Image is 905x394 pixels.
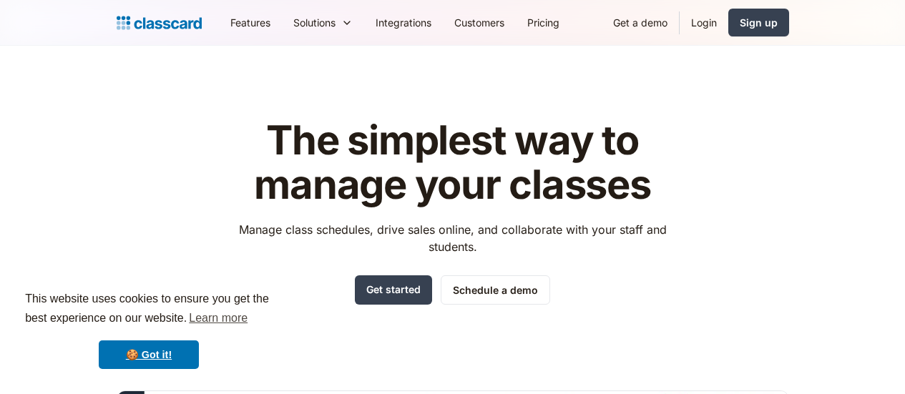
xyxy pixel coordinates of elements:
[355,275,432,305] a: Get started
[25,290,273,329] span: This website uses cookies to ensure you get the best experience on our website.
[187,307,250,329] a: learn more about cookies
[11,277,286,383] div: cookieconsent
[117,13,202,33] a: Logo
[441,275,550,305] a: Schedule a demo
[680,6,728,39] a: Login
[99,340,199,369] a: dismiss cookie message
[293,15,336,30] div: Solutions
[740,15,778,30] div: Sign up
[364,6,443,39] a: Integrations
[225,221,680,255] p: Manage class schedules, drive sales online, and collaborate with your staff and students.
[225,119,680,207] h1: The simplest way to manage your classes
[602,6,679,39] a: Get a demo
[282,6,364,39] div: Solutions
[516,6,571,39] a: Pricing
[443,6,516,39] a: Customers
[728,9,789,36] a: Sign up
[219,6,282,39] a: Features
